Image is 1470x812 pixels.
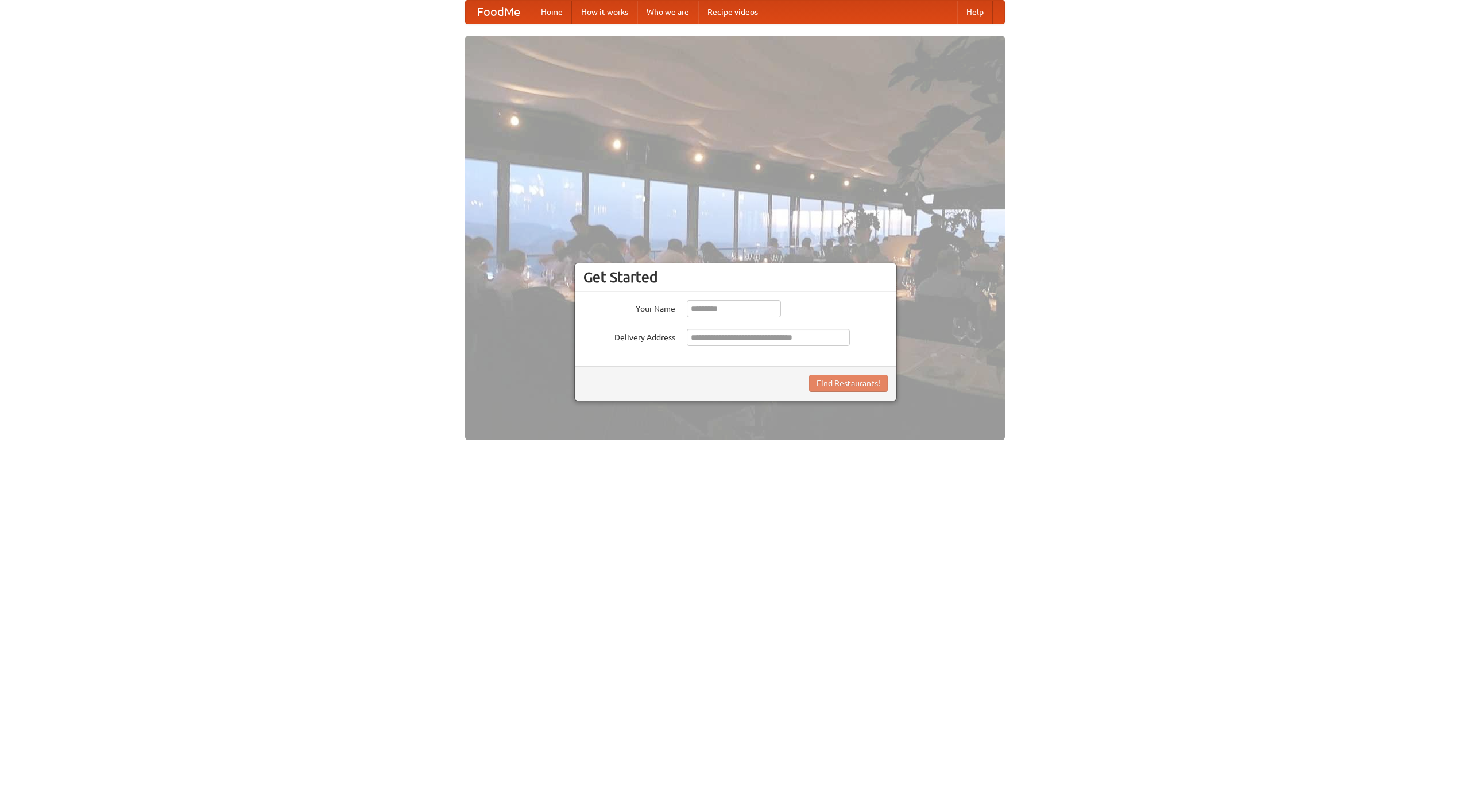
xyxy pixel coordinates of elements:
h3: Get Started [583,269,888,286]
label: Delivery Address [583,329,675,343]
a: Home [532,1,572,24]
a: FoodMe [466,1,532,24]
a: Help [957,1,993,24]
label: Your Name [583,300,675,314]
a: Recipe videos [698,1,767,24]
a: How it works [572,1,637,24]
button: Find Restaurants! [809,375,888,392]
a: Who we are [637,1,698,24]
